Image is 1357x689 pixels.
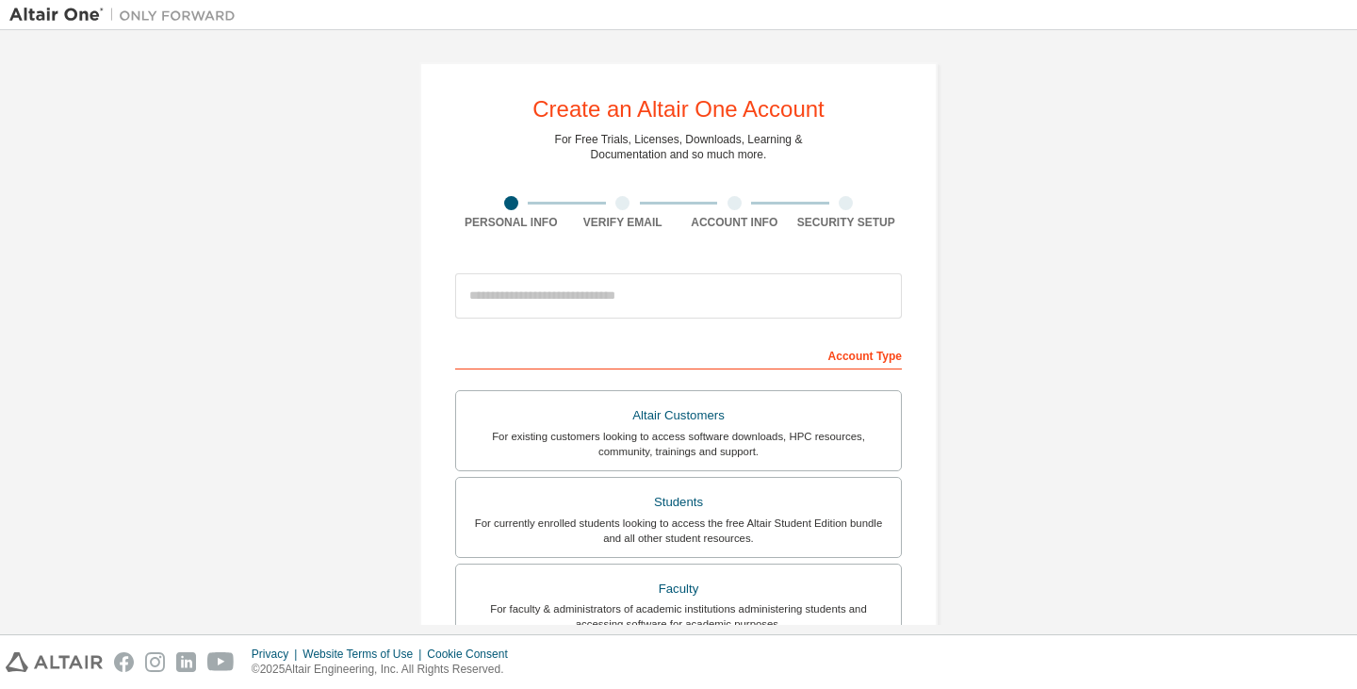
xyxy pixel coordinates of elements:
img: youtube.svg [207,652,235,672]
img: instagram.svg [145,652,165,672]
div: For faculty & administrators of academic institutions administering students and accessing softwa... [467,601,890,632]
div: Account Type [455,339,902,369]
div: Privacy [252,647,302,662]
div: Faculty [467,576,890,602]
div: Website Terms of Use [302,647,427,662]
div: For existing customers looking to access software downloads, HPC resources, community, trainings ... [467,429,890,459]
img: Altair One [9,6,245,25]
div: Altair Customers [467,402,890,429]
img: linkedin.svg [176,652,196,672]
div: Security Setup [791,215,903,230]
div: Account Info [678,215,791,230]
div: Create an Altair One Account [532,98,825,121]
div: For Free Trials, Licenses, Downloads, Learning & Documentation and so much more. [555,132,803,162]
div: For currently enrolled students looking to access the free Altair Student Edition bundle and all ... [467,516,890,546]
p: © 2025 Altair Engineering, Inc. All Rights Reserved. [252,662,519,678]
div: Cookie Consent [427,647,518,662]
div: Verify Email [567,215,679,230]
img: facebook.svg [114,652,134,672]
div: Personal Info [455,215,567,230]
img: altair_logo.svg [6,652,103,672]
div: Students [467,489,890,516]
